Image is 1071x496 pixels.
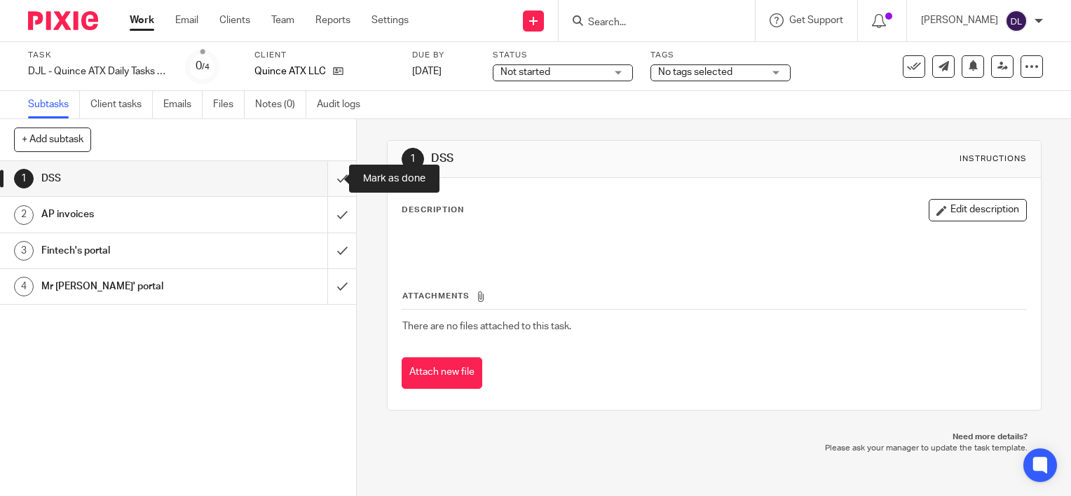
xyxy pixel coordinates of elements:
[90,91,153,118] a: Client tasks
[254,50,395,61] label: Client
[493,50,633,61] label: Status
[1005,10,1028,32] img: svg%3E
[402,148,424,170] div: 1
[789,15,843,25] span: Get Support
[28,50,168,61] label: Task
[41,240,223,261] h1: Fintech's portal
[412,67,442,76] span: [DATE]
[28,64,168,78] div: DJL - Quince ATX Daily Tasks - Monday
[587,17,713,29] input: Search
[213,91,245,118] a: Files
[271,13,294,27] a: Team
[317,91,371,118] a: Audit logs
[14,277,34,296] div: 4
[175,13,198,27] a: Email
[315,13,350,27] a: Reports
[28,91,80,118] a: Subtasks
[402,292,470,300] span: Attachments
[402,357,482,389] button: Attach new file
[219,13,250,27] a: Clients
[202,63,210,71] small: /4
[28,11,98,30] img: Pixie
[14,169,34,188] div: 1
[196,58,210,74] div: 0
[431,151,744,166] h1: DSS
[14,241,34,261] div: 3
[401,443,1028,454] p: Please ask your manager to update the task template.
[130,13,154,27] a: Work
[14,205,34,225] div: 2
[960,153,1027,165] div: Instructions
[28,64,168,78] div: DJL - Quince ATX Daily Tasks - [DATE]
[921,13,998,27] p: [PERSON_NAME]
[41,276,223,297] h1: Mr [PERSON_NAME]' portal
[255,91,306,118] a: Notes (0)
[658,67,732,77] span: No tags selected
[371,13,409,27] a: Settings
[163,91,203,118] a: Emails
[402,205,464,216] p: Description
[500,67,550,77] span: Not started
[650,50,791,61] label: Tags
[41,204,223,225] h1: AP invoices
[412,50,475,61] label: Due by
[929,199,1027,221] button: Edit description
[402,322,571,331] span: There are no files attached to this task.
[401,432,1028,443] p: Need more details?
[41,168,223,189] h1: DSS
[254,64,326,78] p: Quince ATX LLC
[14,128,91,151] button: + Add subtask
